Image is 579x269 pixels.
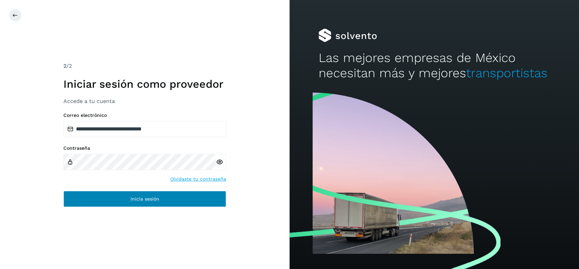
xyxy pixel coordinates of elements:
[63,145,226,151] label: Contraseña
[63,78,226,90] h1: Iniciar sesión como proveedor
[63,112,226,118] label: Correo electrónico
[63,191,226,207] button: Inicia sesión
[63,62,226,70] div: /2
[63,98,226,104] h3: Accede a tu cuenta
[466,66,547,80] span: transportistas
[131,196,159,201] span: Inicia sesión
[170,175,226,183] a: Olvidaste tu contraseña
[63,63,66,69] span: 2
[318,50,550,81] h2: Las mejores empresas de México necesitan más y mejores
